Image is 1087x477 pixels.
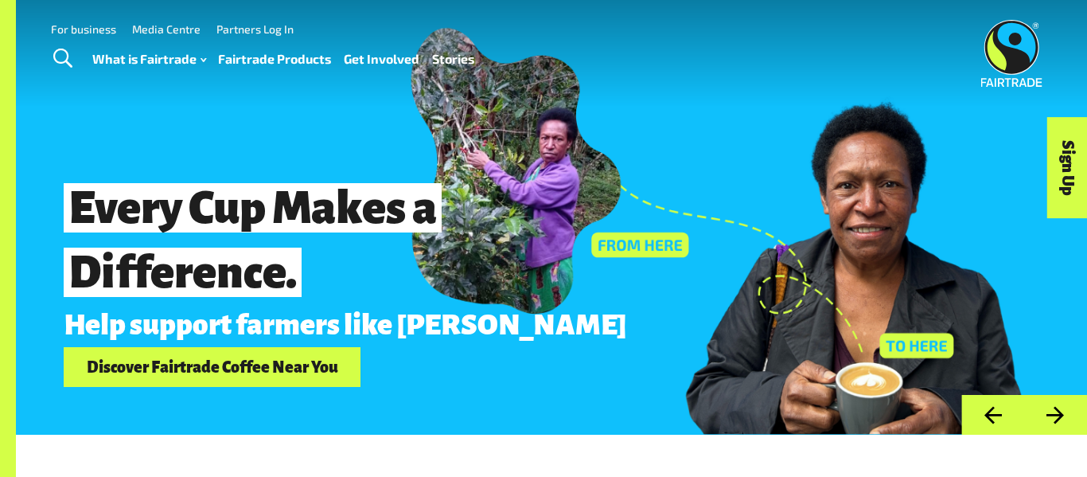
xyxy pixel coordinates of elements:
[92,48,206,71] a: What is Fairtrade
[432,48,474,71] a: Stories
[981,20,1042,87] img: Fairtrade Australia New Zealand logo
[64,310,874,341] p: Help support farmers like [PERSON_NAME]
[218,48,331,71] a: Fairtrade Products
[961,395,1024,436] button: Previous
[344,48,419,71] a: Get Involved
[1024,395,1087,436] button: Next
[43,39,82,79] a: Toggle Search
[64,347,360,388] a: Discover Fairtrade Coffee Near You
[216,22,294,36] a: Partners Log In
[132,22,201,36] a: Media Centre
[51,22,116,36] a: For business
[64,183,442,297] span: Every Cup Makes a Difference.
